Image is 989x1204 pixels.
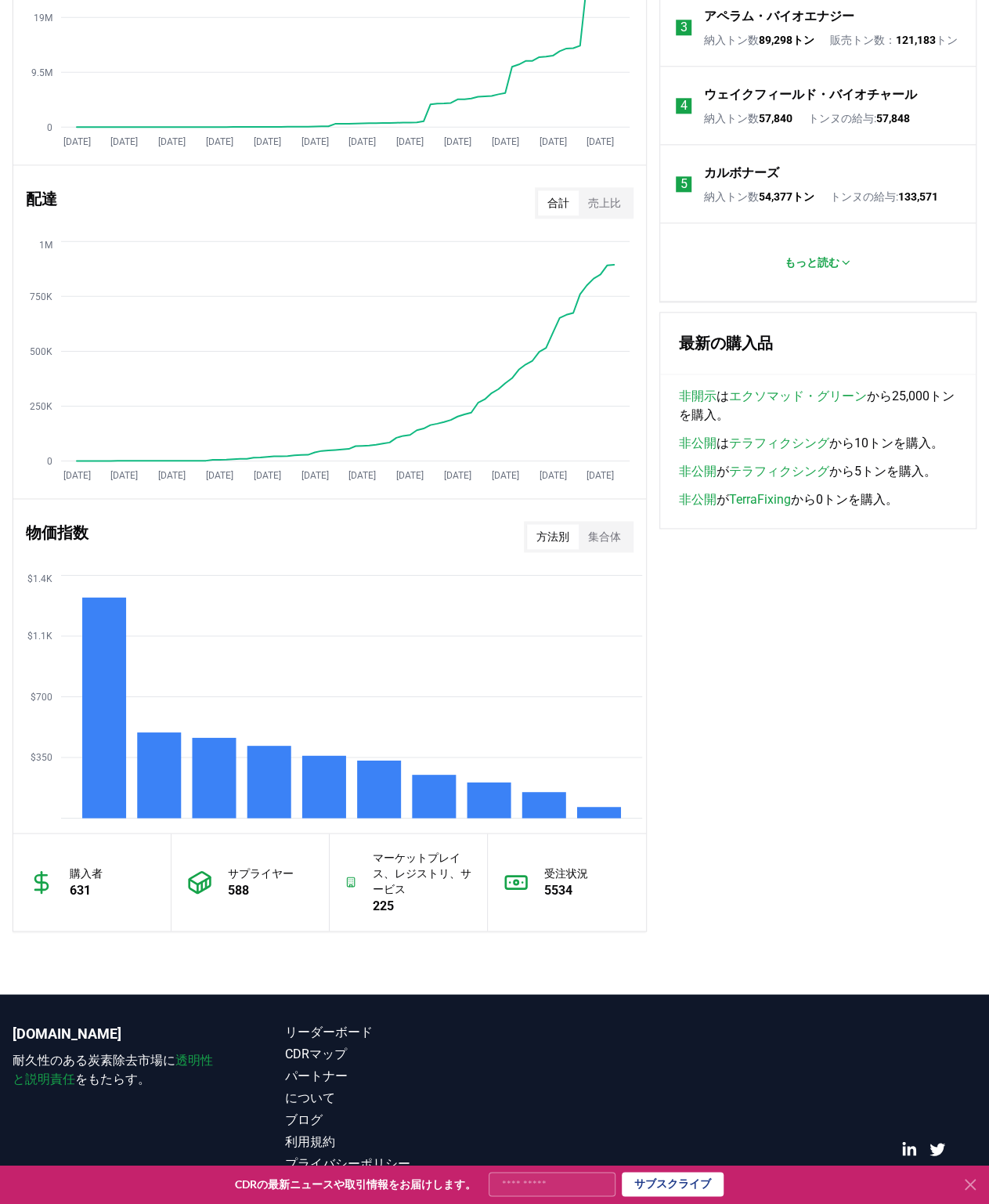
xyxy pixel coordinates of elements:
[680,18,688,37] p: 3
[679,331,957,355] h3: 最新の購入品
[444,470,471,481] tspan: [DATE]
[254,470,281,481] tspan: [DATE]
[679,434,716,453] a: 非公開
[34,12,52,23] tspan: 19M
[680,175,688,193] p: 5
[30,345,52,356] tspan: 500K
[301,136,328,147] tspan: [DATE]
[729,462,829,481] a: テラフィクシング
[285,1022,495,1041] a: リーダーボード
[587,136,614,147] tspan: [DATE]
[679,434,944,453] span: は から10トンを購入。
[492,136,519,147] tspan: [DATE]
[254,136,281,147] tspan: [DATE]
[679,490,716,509] a: 非公開
[544,880,588,899] p: 5534
[13,1022,222,1044] p: [DOMAIN_NAME]
[31,752,52,763] tspan: $350
[830,189,938,204] p: トンヌの給与:
[396,136,424,147] tspan: [DATE]
[63,470,91,481] tspan: [DATE]
[396,470,424,481] tspan: [DATE]
[772,247,864,278] button: もっと読む
[47,455,52,466] tspan: 0
[301,470,328,481] tspan: [DATE]
[30,291,52,302] tspan: 750K
[538,190,579,215] button: 合計
[27,631,52,642] tspan: $1.1K
[679,387,716,406] a: 非開示
[704,85,917,104] a: ウェイクフィールド・バイオチャール
[285,1044,495,1063] a: CDRマップ
[759,190,814,203] span: 54,377トン
[785,255,839,270] p: もっと読む
[680,96,688,115] p: 4
[539,136,566,147] tspan: [DATE]
[31,67,52,78] tspan: 9.5M
[759,112,792,125] span: 57,840
[896,34,936,46] span: 121,183
[70,880,103,899] p: 631
[808,110,910,126] p: トンヌの給与:
[26,187,57,219] h3: 配達
[527,524,579,549] button: 方法別
[876,112,910,125] span: 57,848
[372,896,471,915] p: 225
[544,865,588,880] p: 受注状況
[30,400,52,411] tspan: 250K
[587,470,614,481] tspan: [DATE]
[110,470,138,481] tspan: [DATE]
[898,190,938,203] span: 133,571
[679,387,957,425] span: は から25,000トンを購入。
[285,1066,495,1085] a: パートナー
[759,34,814,46] span: 89,298トン
[13,1050,222,1088] p: 耐久性のある炭素除去市場に をもたらす。
[704,164,779,183] a: カルボナーズ
[228,865,294,880] p: サプライヤー
[206,470,233,481] tspan: [DATE]
[679,490,898,509] span: が から0トンを購入。
[579,524,630,549] button: 集合体
[679,462,716,481] a: 非公開
[63,136,91,147] tspan: [DATE]
[348,470,376,481] tspan: [DATE]
[704,32,814,48] p: 納入トン数
[110,136,138,147] tspan: [DATE]
[492,470,519,481] tspan: [DATE]
[47,121,52,132] tspan: 0
[158,470,186,481] tspan: [DATE]
[285,1110,495,1129] a: ブログ
[444,136,471,147] tspan: [DATE]
[285,1154,495,1173] a: プライバシーポリシー
[348,136,376,147] tspan: [DATE]
[729,490,791,509] a: TerraFixing
[704,110,792,126] p: 納入トン数
[929,1141,945,1157] a: Twitter
[679,462,937,481] span: が から5トンを購入。
[31,691,52,702] tspan: $700
[206,136,233,147] tspan: [DATE]
[285,1132,495,1151] a: 利用規約
[27,573,52,584] tspan: $1.4K
[729,434,829,453] a: テラフィクシング
[228,880,294,899] p: 588
[158,136,186,147] tspan: [DATE]
[830,32,958,48] p: 販売トン数： トン
[539,470,566,481] tspan: [DATE]
[372,849,471,896] p: マーケットプレイス、レジストリ、サービス
[579,190,630,215] button: 売上比
[70,865,103,880] p: 購入者
[704,189,814,204] p: 納入トン数
[704,7,854,26] a: アペラム・バイオエナジー
[26,521,88,552] h3: 物価指数
[901,1141,917,1157] a: LinkedIn
[285,1088,495,1107] a: について
[39,239,52,250] tspan: 1M
[729,387,867,406] a: エクソマッド・グリーン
